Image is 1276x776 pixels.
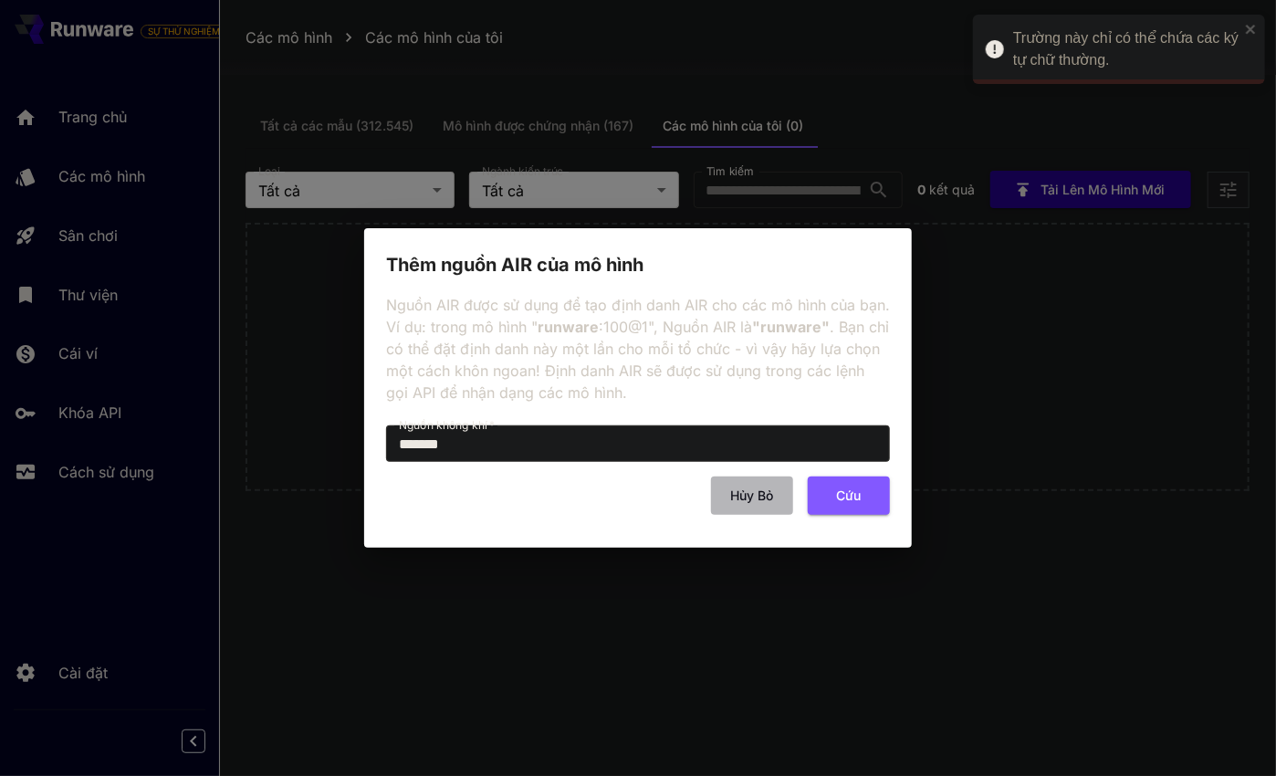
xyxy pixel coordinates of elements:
font: "runware" [752,318,830,336]
font: Nguồn AIR được sử dụng để tạo định danh AIR cho các mô hình của bạn. Ví dụ: trong mô hình " [386,296,890,336]
font: :100@1", Nguồn AIR là [599,318,752,336]
button: Cứu [808,477,890,514]
button: đóng [1245,22,1258,37]
font: Hủy bỏ [731,488,774,503]
font: runware [538,318,599,336]
button: Hủy bỏ [711,477,793,514]
font: Cứu [837,488,862,503]
font: Nguồn không khí [399,418,487,432]
font: Trường này chỉ có thể chứa các ký tự chữ thường. [1013,30,1239,68]
font: Thêm nguồn AIR của mô hình [386,254,643,276]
